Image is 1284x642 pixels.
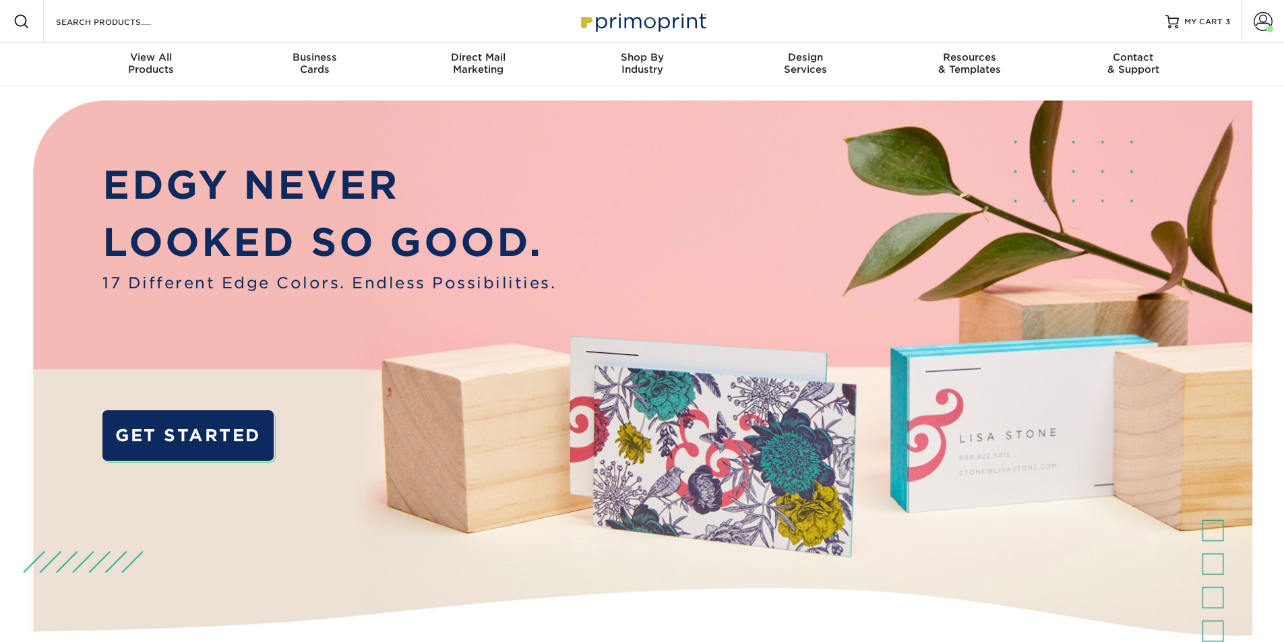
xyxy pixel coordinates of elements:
span: View All [69,51,233,63]
span: Contact [1051,51,1215,63]
div: Marketing [396,51,560,75]
div: Products [69,51,233,75]
span: 3 [1225,17,1230,26]
input: SEARCH PRODUCTS..... [55,13,186,30]
span: Resources [888,51,1051,63]
span: MY CART [1184,16,1223,28]
div: & Templates [888,51,1051,75]
a: Direct MailMarketing [396,43,560,86]
a: Shop ByIndustry [560,43,724,86]
p: EDGY NEVER [102,156,556,214]
span: Direct Mail [396,51,560,63]
a: View AllProducts [69,43,233,86]
img: Primoprint [575,7,710,36]
span: Design [724,51,888,63]
a: DesignServices [724,43,888,86]
span: Shop By [560,51,724,63]
a: Resources& Templates [888,43,1051,86]
span: Business [233,51,396,63]
div: Industry [560,51,724,75]
a: Contact& Support [1051,43,1215,86]
p: LOOKED SO GOOD. [102,214,556,271]
div: & Support [1051,51,1215,75]
a: BusinessCards [233,43,396,86]
div: Services [724,51,888,75]
div: Cards [233,51,396,75]
a: GET STARTED [102,410,273,461]
span: 17 Different Edge Colors. Endless Possibilities. [102,271,556,294]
